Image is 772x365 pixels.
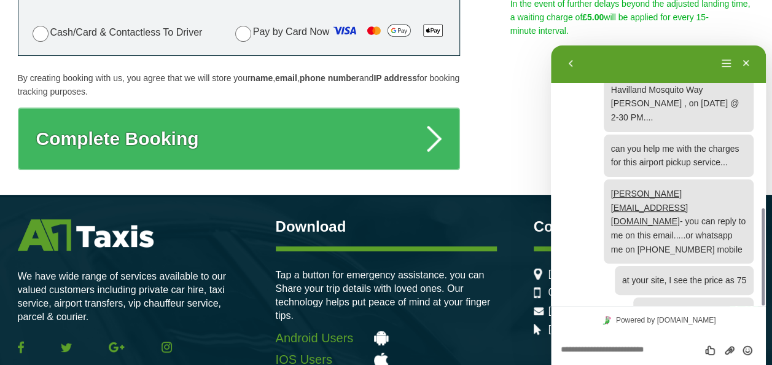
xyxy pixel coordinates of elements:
img: Facebook [18,341,24,353]
button: Complete Booking [18,108,460,170]
a: [DOMAIN_NAME] [548,324,627,335]
strong: IP address [373,73,417,83]
h3: Download [276,219,497,234]
a: [EMAIL_ADDRESS][DOMAIN_NAME] [548,305,715,316]
strong: email [275,73,297,83]
img: Twitter [61,343,72,352]
li: [STREET_ADDRESS] [534,269,755,280]
strong: phone number [300,73,359,83]
label: Pay by Card Now [232,21,448,44]
p: By creating booking with us, you agree that we will store your , , and for booking tracking purpo... [18,71,460,98]
strong: £5.00 [582,12,604,22]
strong: name [250,73,273,83]
label: Cash/Card & Contactless To Driver [29,24,203,42]
p: We have wide range of services available to our valued customers including private car hire, taxi... [18,270,239,324]
a: 01727 86 66 66 [548,287,617,298]
img: A1 Taxis St Albans [18,219,154,251]
iframe: chat widget [551,45,766,365]
input: Pay by Card Now [235,26,251,42]
h3: Contact Us [534,219,755,234]
input: Cash/Card & Contactless To Driver [33,26,49,42]
img: Google Plus [109,342,125,353]
img: Instagram [162,342,172,353]
p: Tap a button for emergency assistance. you can Share your trip details with loved ones. Our techn... [276,269,497,323]
a: Android Users [276,331,497,345]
